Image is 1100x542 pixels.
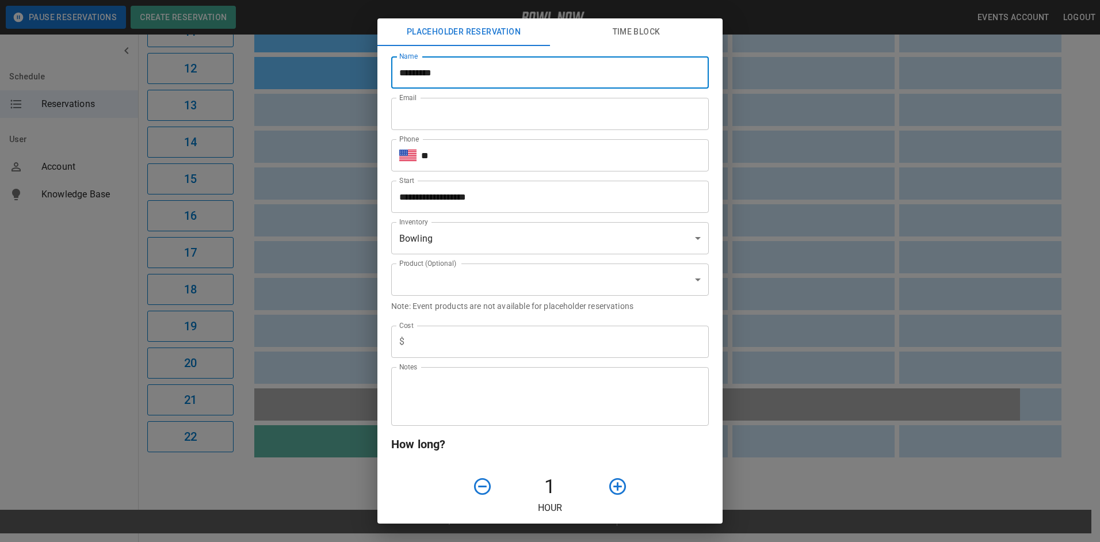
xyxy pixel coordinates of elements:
label: Start [399,175,414,185]
div: Bowling [391,222,709,254]
p: $ [399,335,404,349]
h4: 1 [497,475,603,499]
label: Phone [399,134,419,144]
p: Note: Event products are not available for placeholder reservations [391,300,709,312]
button: Time Block [550,18,723,46]
button: Select country [399,147,417,164]
p: Hour [391,501,709,515]
button: Placeholder Reservation [377,18,550,46]
div: ​ [391,264,709,296]
h6: How long? [391,435,709,453]
input: Choose date, selected date is Sep 20, 2025 [391,181,701,213]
